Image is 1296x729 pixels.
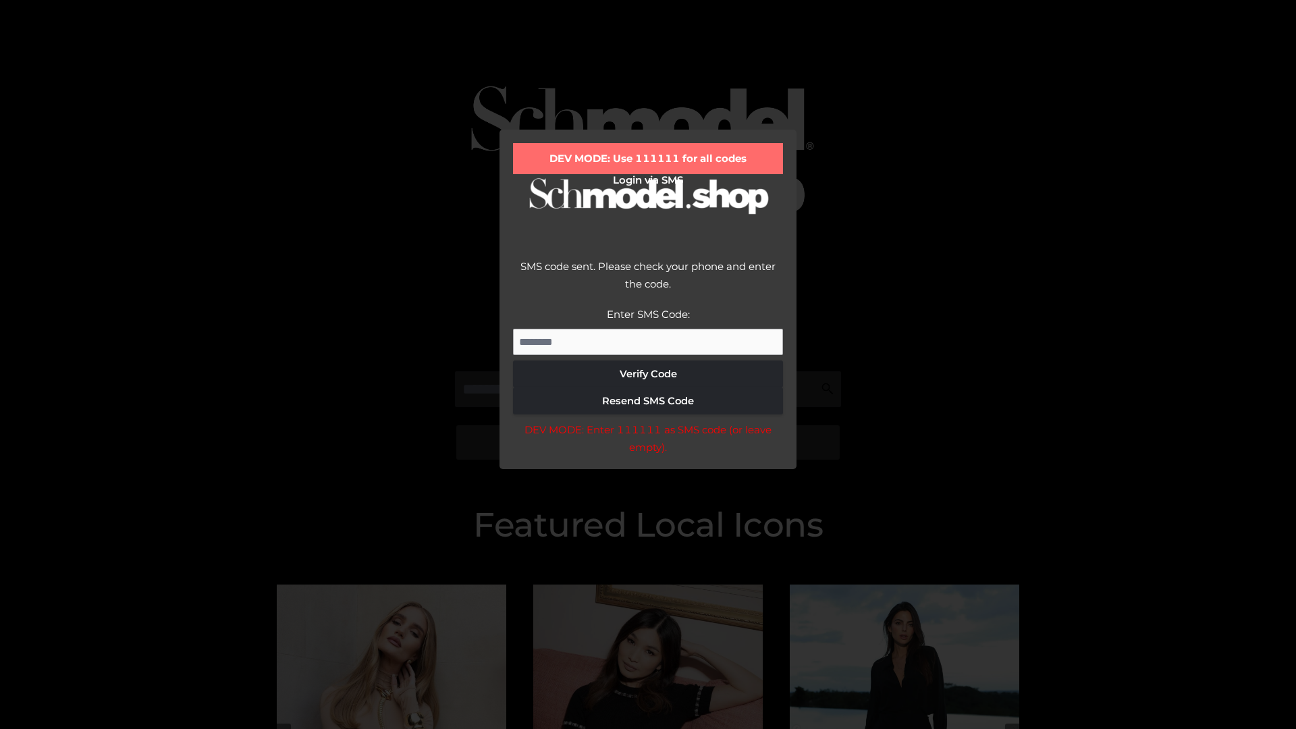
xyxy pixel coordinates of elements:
[513,174,783,186] h2: Login via SMS
[513,143,783,174] div: DEV MODE: Use 111111 for all codes
[607,308,690,321] label: Enter SMS Code:
[513,360,783,387] button: Verify Code
[513,258,783,306] div: SMS code sent. Please check your phone and enter the code.
[513,421,783,456] div: DEV MODE: Enter 111111 as SMS code (or leave empty).
[513,387,783,414] button: Resend SMS Code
